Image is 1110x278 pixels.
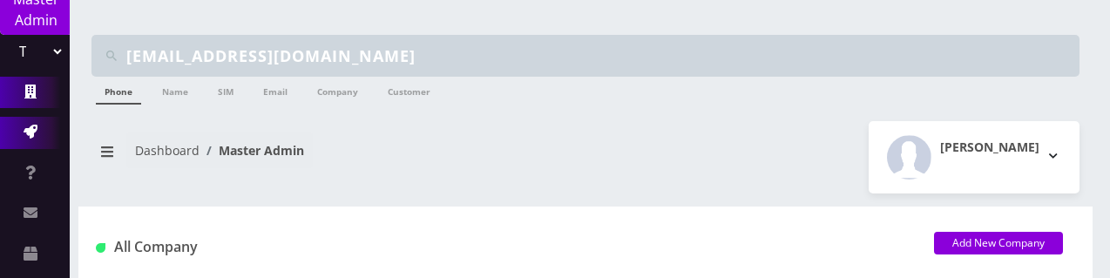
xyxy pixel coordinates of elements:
img: All Company [96,243,105,253]
a: SIM [209,77,242,103]
a: Dashboard [135,142,200,159]
nav: breadcrumb [91,132,572,182]
a: Customer [379,77,439,103]
li: Master Admin [200,141,304,159]
button: [PERSON_NAME] [869,121,1080,193]
a: Name [153,77,197,103]
a: Email [254,77,296,103]
a: Company [308,77,367,103]
a: Phone [96,77,141,105]
h1: All Company [96,239,908,255]
input: Search Teltik [126,39,1075,72]
a: Add New Company [934,232,1063,254]
h2: [PERSON_NAME] [940,140,1039,155]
